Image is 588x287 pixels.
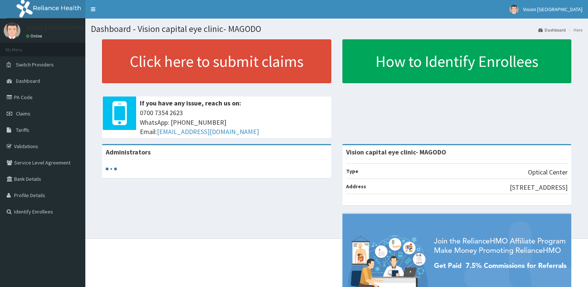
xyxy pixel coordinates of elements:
[538,27,566,33] a: Dashboard
[26,33,44,39] a: Online
[342,39,572,83] a: How to Identify Enrollees
[26,24,106,31] p: Vision [GEOGRAPHIC_DATA]
[102,39,331,83] a: Click here to submit claims
[346,148,446,156] strong: Vision capital eye clinic- MAGODO
[509,5,519,14] img: User Image
[566,27,582,33] li: Here
[106,163,117,175] svg: audio-loading
[346,183,366,190] b: Address
[510,183,568,192] p: [STREET_ADDRESS]
[91,24,582,34] h1: Dashboard - Vision capital eye clinic- MAGODO
[528,167,568,177] p: Optical Center
[157,127,259,136] a: [EMAIL_ADDRESS][DOMAIN_NAME]
[4,22,20,39] img: User Image
[16,127,29,133] span: Tariffs
[16,110,30,117] span: Claims
[346,168,358,175] b: Type
[140,108,328,137] span: 0700 7354 2623 WhatsApp: [PHONE_NUMBER] Email:
[523,6,582,13] span: Vision [GEOGRAPHIC_DATA]
[16,78,40,84] span: Dashboard
[140,99,241,107] b: If you have any issue, reach us on:
[16,61,54,68] span: Switch Providers
[106,148,151,156] b: Administrators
